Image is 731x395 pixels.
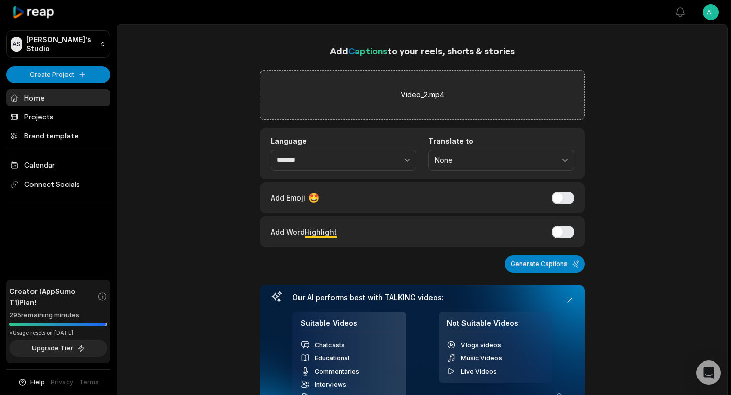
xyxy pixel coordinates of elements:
div: Open Intercom Messenger [696,360,721,385]
div: *Usage resets on [DATE] [9,329,107,337]
label: Video_2.mp4 [401,89,444,101]
span: Highlight [305,227,337,236]
span: Live Videos [461,368,497,375]
span: Captions [348,45,387,56]
h4: Suitable Videos [301,319,398,334]
span: Creator (AppSumo T1) Plan! [9,286,97,307]
a: Terms [79,378,99,387]
span: Educational [315,354,349,362]
a: Projects [6,108,110,125]
span: Chatcasts [315,341,345,349]
span: None [435,156,554,165]
div: 295 remaining minutes [9,310,107,320]
h1: Add to your reels, shorts & stories [260,44,585,58]
button: None [428,150,574,171]
span: Commentaries [315,368,359,375]
p: [PERSON_NAME]'s Studio [26,35,95,53]
span: Interviews [315,381,346,388]
div: AS [11,37,22,52]
label: Language [271,137,416,146]
button: Generate Captions [505,255,585,273]
a: Home [6,89,110,106]
h3: Our AI performs best with TALKING videos: [292,293,552,302]
span: Connect Socials [6,175,110,193]
span: Vlogs videos [461,341,501,349]
span: 🤩 [308,191,319,205]
span: Add Emoji [271,192,305,203]
a: Privacy [51,378,73,387]
button: Upgrade Tier [9,340,107,357]
span: Help [30,378,45,387]
div: Add Word [271,225,337,239]
a: Calendar [6,156,110,173]
button: Help [18,378,45,387]
label: Translate to [428,137,574,146]
span: Music Videos [461,354,502,362]
h4: Not Suitable Videos [447,319,544,334]
button: Create Project [6,66,110,83]
a: Brand template [6,127,110,144]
